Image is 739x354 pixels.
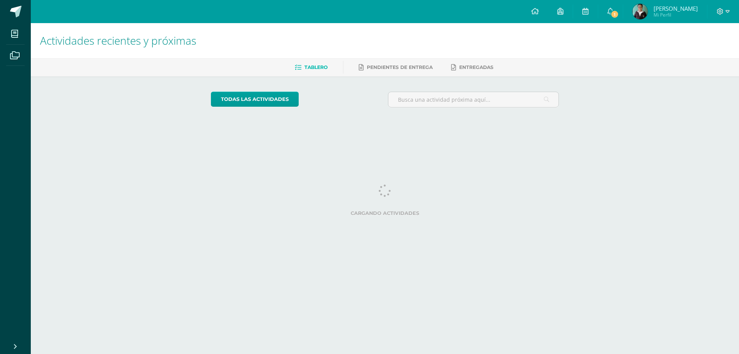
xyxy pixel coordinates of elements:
[304,64,328,70] span: Tablero
[367,64,433,70] span: Pendientes de entrega
[388,92,559,107] input: Busca una actividad próxima aquí...
[654,12,698,18] span: Mi Perfil
[40,33,196,48] span: Actividades recientes y próximas
[459,64,493,70] span: Entregadas
[451,61,493,74] a: Entregadas
[610,10,619,18] span: 1
[654,5,698,12] span: [PERSON_NAME]
[632,4,648,19] img: 74ebc07f8ef12826915a7b6aaebfef33.png
[211,210,559,216] label: Cargando actividades
[359,61,433,74] a: Pendientes de entrega
[295,61,328,74] a: Tablero
[211,92,299,107] a: todas las Actividades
